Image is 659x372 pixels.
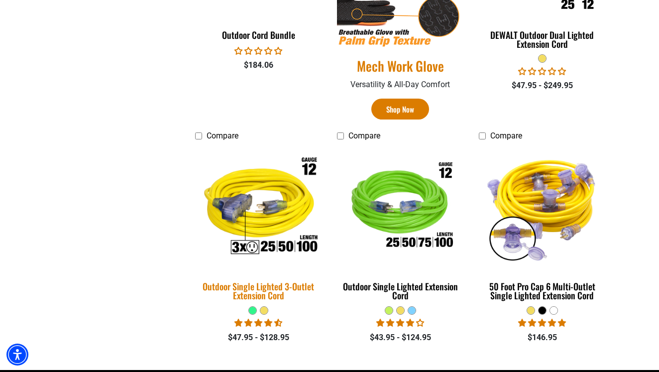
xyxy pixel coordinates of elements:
[371,99,429,120] a: Shop Now
[337,150,463,265] img: Outdoor Single Lighted Extension Cord
[337,145,464,306] a: Outdoor Single Lighted Extension Cord Outdoor Single Lighted Extension Cord
[518,318,566,328] span: 4.80 stars
[337,57,464,74] a: Mech Work Glove
[195,145,322,306] a: Outdoor Single Lighted 3-Outlet Extension Cord Outdoor Single Lighted 3-Outlet Extension Cord
[490,131,522,140] span: Compare
[479,80,606,92] div: $47.95 - $249.95
[189,144,329,271] img: Outdoor Single Lighted 3-Outlet Extension Cord
[479,30,606,48] div: DEWALT Outdoor Dual Lighted Extension Cord
[348,131,380,140] span: Compare
[376,318,424,328] span: 4.00 stars
[518,67,566,76] span: 0.00 stars
[479,145,606,306] a: yellow 50 Foot Pro Cap 6 Multi-Outlet Single Lighted Extension Cord
[6,344,28,366] div: Accessibility Menu
[234,318,282,328] span: 4.64 stars
[207,131,238,140] span: Compare
[479,332,606,344] div: $146.95
[337,282,464,300] div: Outdoor Single Lighted Extension Cord
[195,282,322,300] div: Outdoor Single Lighted 3-Outlet Extension Cord
[195,332,322,344] div: $47.95 - $128.95
[337,332,464,344] div: $43.95 - $124.95
[479,282,606,300] div: 50 Foot Pro Cap 6 Multi-Outlet Single Lighted Extension Cord
[479,150,605,265] img: yellow
[337,79,464,91] p: Versatility & All-Day Comfort
[234,46,282,56] span: 0.00 stars
[195,59,322,71] div: $184.06
[195,30,322,39] div: Outdoor Cord Bundle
